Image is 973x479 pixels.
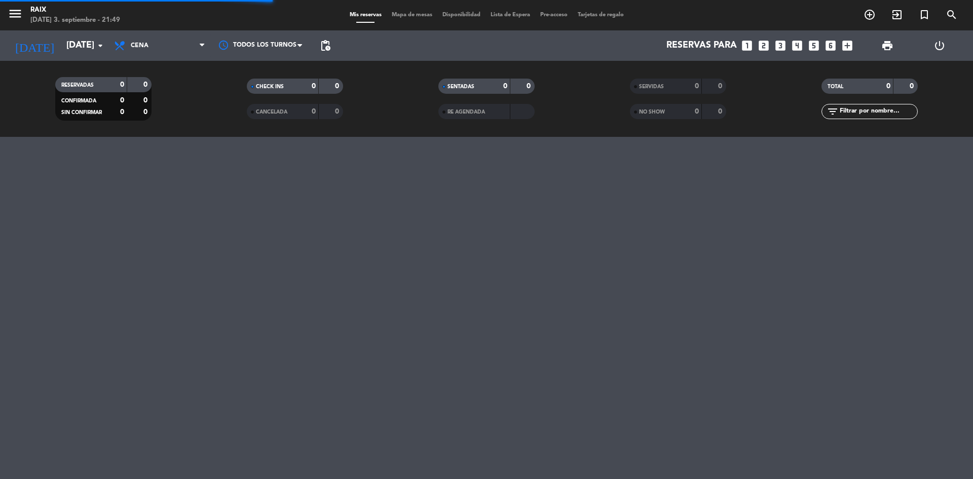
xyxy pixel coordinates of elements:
[335,83,341,90] strong: 0
[639,109,665,115] span: NO SHOW
[535,12,573,18] span: Pre-acceso
[8,6,23,21] i: menu
[485,12,535,18] span: Lista de Espera
[131,42,148,49] span: Cena
[8,6,23,25] button: menu
[256,84,284,89] span: CHECK INS
[918,9,930,21] i: turned_in_not
[256,109,287,115] span: CANCELADA
[120,97,124,104] strong: 0
[319,40,331,52] span: pending_actions
[503,83,507,90] strong: 0
[891,9,903,21] i: exit_to_app
[695,108,699,115] strong: 0
[864,9,876,21] i: add_circle_outline
[827,105,839,118] i: filter_list
[774,39,787,52] i: looks_3
[695,83,699,90] strong: 0
[143,97,149,104] strong: 0
[791,39,804,52] i: looks_4
[61,110,102,115] span: SIN CONFIRMAR
[312,83,316,90] strong: 0
[447,109,485,115] span: RE AGENDADA
[807,39,820,52] i: looks_5
[718,83,724,90] strong: 0
[839,106,917,117] input: Filtrar por nombre...
[8,34,61,57] i: [DATE]
[740,39,754,52] i: looks_one
[61,98,96,103] span: CONFIRMADA
[639,84,664,89] span: SERVIDAS
[824,39,837,52] i: looks_6
[447,84,474,89] span: SENTADAS
[437,12,485,18] span: Disponibilidad
[828,84,843,89] span: TOTAL
[718,108,724,115] strong: 0
[387,12,437,18] span: Mapa de mesas
[841,39,854,52] i: add_box
[910,83,916,90] strong: 0
[886,83,890,90] strong: 0
[345,12,387,18] span: Mis reservas
[946,9,958,21] i: search
[120,108,124,116] strong: 0
[573,12,629,18] span: Tarjetas de regalo
[757,39,770,52] i: looks_two
[933,40,946,52] i: power_settings_new
[666,41,737,51] span: Reservas para
[312,108,316,115] strong: 0
[335,108,341,115] strong: 0
[94,40,106,52] i: arrow_drop_down
[120,81,124,88] strong: 0
[30,15,120,25] div: [DATE] 3. septiembre - 21:49
[143,108,149,116] strong: 0
[913,30,965,61] div: LOG OUT
[30,5,120,15] div: RAIX
[527,83,533,90] strong: 0
[143,81,149,88] strong: 0
[881,40,893,52] span: print
[61,83,94,88] span: RESERVADAS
